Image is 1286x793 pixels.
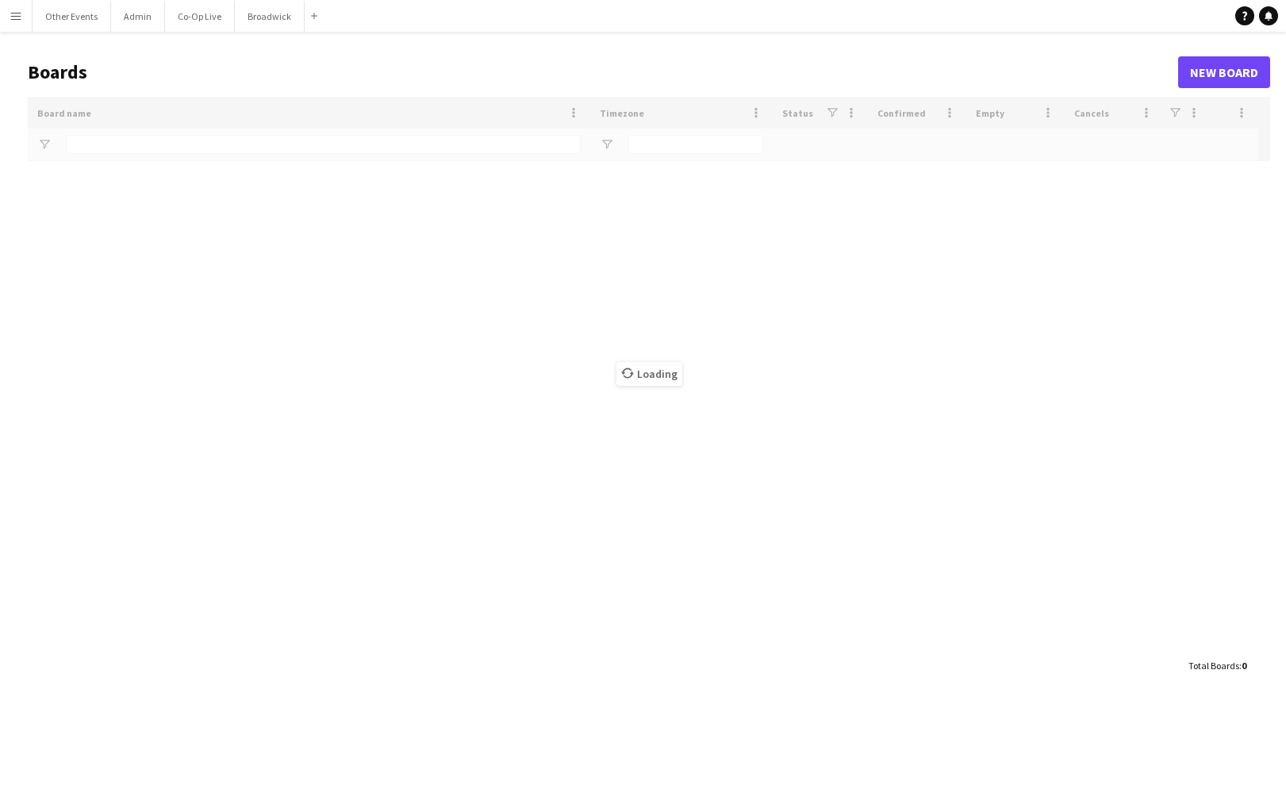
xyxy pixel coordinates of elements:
[33,1,111,32] button: Other Events
[1242,660,1246,672] span: 0
[1188,650,1246,681] div: :
[235,1,305,32] button: Broadwick
[165,1,235,32] button: Co-Op Live
[1178,56,1270,88] a: New Board
[616,362,682,386] span: Loading
[1188,660,1239,672] span: Total Boards
[111,1,165,32] button: Admin
[28,60,1178,84] h1: Boards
